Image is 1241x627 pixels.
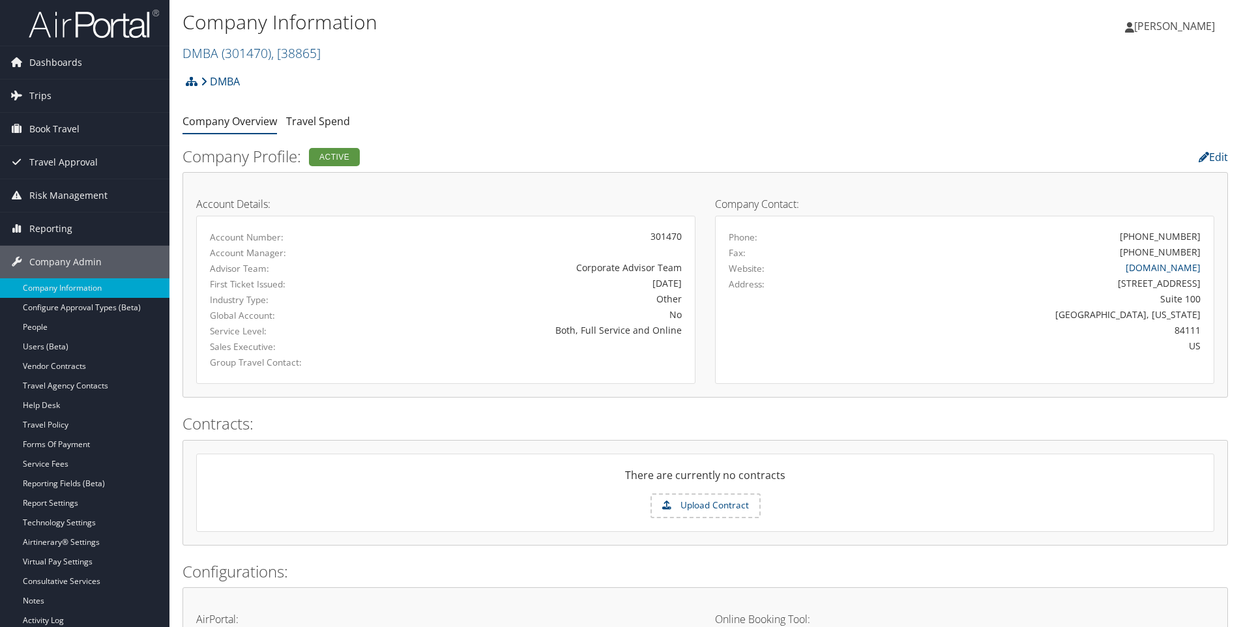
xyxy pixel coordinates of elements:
label: Advisor Team: [210,262,354,275]
h4: Account Details: [196,199,695,209]
label: Account Manager: [210,246,354,259]
label: Website: [729,262,765,275]
span: ( 301470 ) [222,44,271,62]
div: 84111 [852,323,1201,337]
span: Reporting [29,212,72,245]
label: Sales Executive: [210,340,354,353]
h4: Online Booking Tool: [715,614,1214,624]
a: Company Overview [182,114,277,128]
div: US [852,339,1201,353]
h1: Company Information [182,8,879,36]
label: Account Number: [210,231,354,244]
a: [PERSON_NAME] [1125,7,1228,46]
a: DMBA [182,44,321,62]
div: Other [373,292,682,306]
div: [PHONE_NUMBER] [1120,229,1201,243]
div: Corporate Advisor Team [373,261,682,274]
label: Group Travel Contact: [210,356,354,369]
a: DMBA [201,68,240,95]
div: No [373,308,682,321]
div: 301470 [373,229,682,243]
h2: Configurations: [182,561,1228,583]
label: Upload Contract [652,495,759,517]
label: Fax: [729,246,746,259]
div: [GEOGRAPHIC_DATA], [US_STATE] [852,308,1201,321]
span: Company Admin [29,246,102,278]
label: Address: [729,278,765,291]
img: airportal-logo.png [29,8,159,39]
label: Global Account: [210,309,354,322]
div: Both, Full Service and Online [373,323,682,337]
a: [DOMAIN_NAME] [1126,261,1201,274]
label: First Ticket Issued: [210,278,354,291]
div: [PHONE_NUMBER] [1120,245,1201,259]
h2: Company Profile: [182,145,873,168]
h2: Contracts: [182,413,1228,435]
div: Active [309,148,360,166]
div: [STREET_ADDRESS] [852,276,1201,290]
div: [DATE] [373,276,682,290]
label: Phone: [729,231,757,244]
h4: AirPortal: [196,614,695,624]
span: , [ 38865 ] [271,44,321,62]
a: Travel Spend [286,114,350,128]
span: Trips [29,80,51,112]
span: Risk Management [29,179,108,212]
div: There are currently no contracts [197,467,1214,493]
span: Book Travel [29,113,80,145]
span: Travel Approval [29,146,98,179]
span: Dashboards [29,46,82,79]
h4: Company Contact: [715,199,1214,209]
label: Industry Type: [210,293,354,306]
label: Service Level: [210,325,354,338]
span: [PERSON_NAME] [1134,19,1215,33]
a: Edit [1199,150,1228,164]
div: Suite 100 [852,292,1201,306]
